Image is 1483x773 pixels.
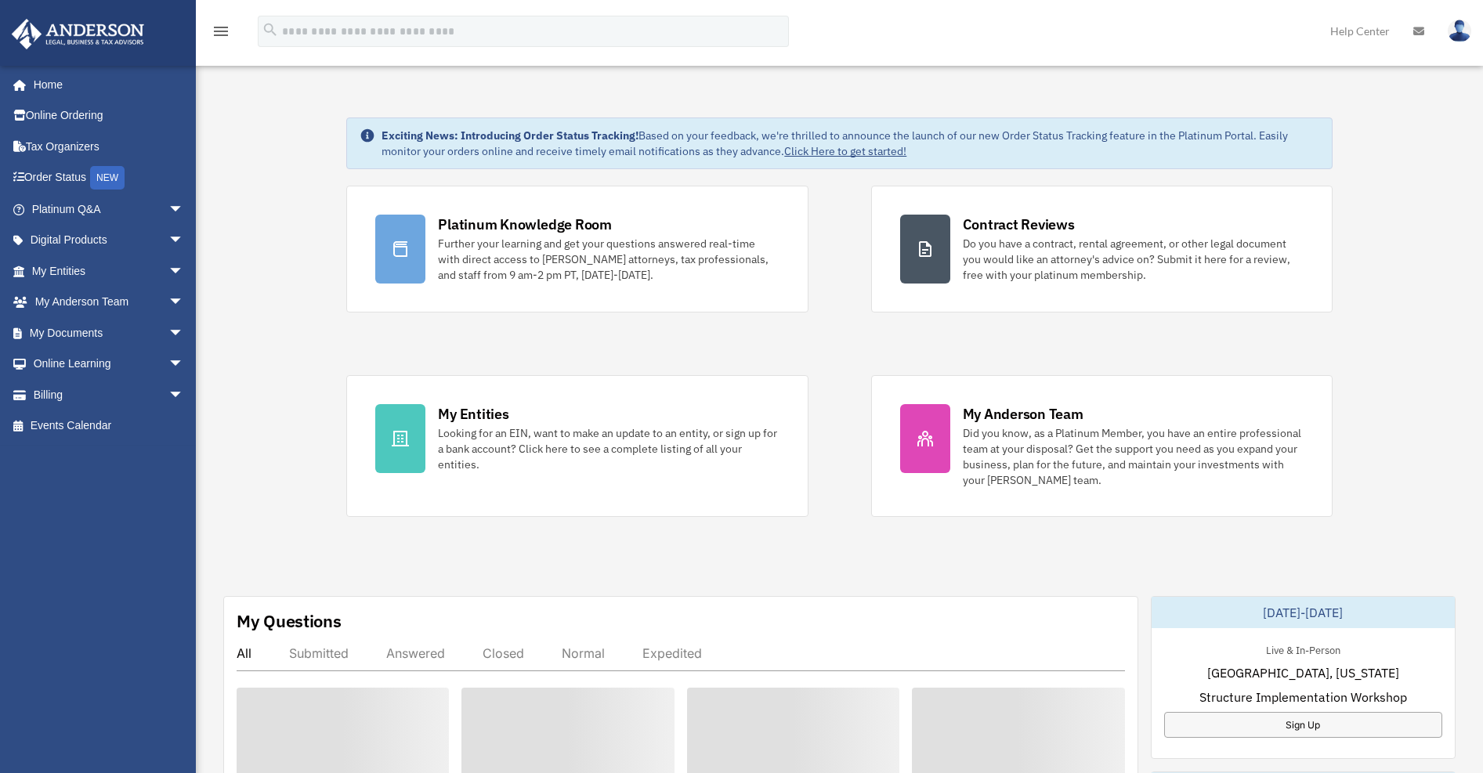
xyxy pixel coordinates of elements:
[963,215,1075,234] div: Contract Reviews
[1253,641,1353,657] div: Live & In-Person
[212,27,230,41] a: menu
[289,645,349,661] div: Submitted
[346,375,808,517] a: My Entities Looking for an EIN, want to make an update to an entity, or sign up for a bank accoun...
[483,645,524,661] div: Closed
[11,193,208,225] a: Platinum Q&Aarrow_drop_down
[963,425,1304,488] div: Did you know, as a Platinum Member, you have an entire professional team at your disposal? Get th...
[168,317,200,349] span: arrow_drop_down
[1164,712,1442,738] a: Sign Up
[168,193,200,226] span: arrow_drop_down
[11,255,208,287] a: My Entitiesarrow_drop_down
[1448,20,1471,42] img: User Pic
[386,645,445,661] div: Answered
[963,236,1304,283] div: Do you have a contract, rental agreement, or other legal document you would like an attorney's ad...
[262,21,279,38] i: search
[642,645,702,661] div: Expedited
[11,225,208,256] a: Digital Productsarrow_drop_down
[168,349,200,381] span: arrow_drop_down
[11,100,208,132] a: Online Ordering
[346,186,808,312] a: Platinum Knowledge Room Further your learning and get your questions answered real-time with dire...
[438,215,612,234] div: Platinum Knowledge Room
[1152,597,1455,628] div: [DATE]-[DATE]
[11,131,208,162] a: Tax Organizers
[1207,663,1399,682] span: [GEOGRAPHIC_DATA], [US_STATE]
[871,186,1333,312] a: Contract Reviews Do you have a contract, rental agreement, or other legal document you would like...
[90,166,125,190] div: NEW
[382,128,1318,159] div: Based on your feedback, we're thrilled to announce the launch of our new Order Status Tracking fe...
[168,287,200,319] span: arrow_drop_down
[7,19,149,49] img: Anderson Advisors Platinum Portal
[438,236,779,283] div: Further your learning and get your questions answered real-time with direct access to [PERSON_NAM...
[562,645,605,661] div: Normal
[168,225,200,257] span: arrow_drop_down
[784,144,906,158] a: Click Here to get started!
[11,317,208,349] a: My Documentsarrow_drop_down
[237,609,342,633] div: My Questions
[438,425,779,472] div: Looking for an EIN, want to make an update to an entity, or sign up for a bank account? Click her...
[1199,688,1407,706] span: Structure Implementation Workshop
[168,255,200,287] span: arrow_drop_down
[11,162,208,194] a: Order StatusNEW
[237,645,251,661] div: All
[382,128,638,143] strong: Exciting News: Introducing Order Status Tracking!
[11,349,208,380] a: Online Learningarrow_drop_down
[168,379,200,411] span: arrow_drop_down
[963,404,1083,424] div: My Anderson Team
[871,375,1333,517] a: My Anderson Team Did you know, as a Platinum Member, you have an entire professional team at your...
[11,410,208,442] a: Events Calendar
[438,404,508,424] div: My Entities
[212,22,230,41] i: menu
[11,69,200,100] a: Home
[11,287,208,318] a: My Anderson Teamarrow_drop_down
[11,379,208,410] a: Billingarrow_drop_down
